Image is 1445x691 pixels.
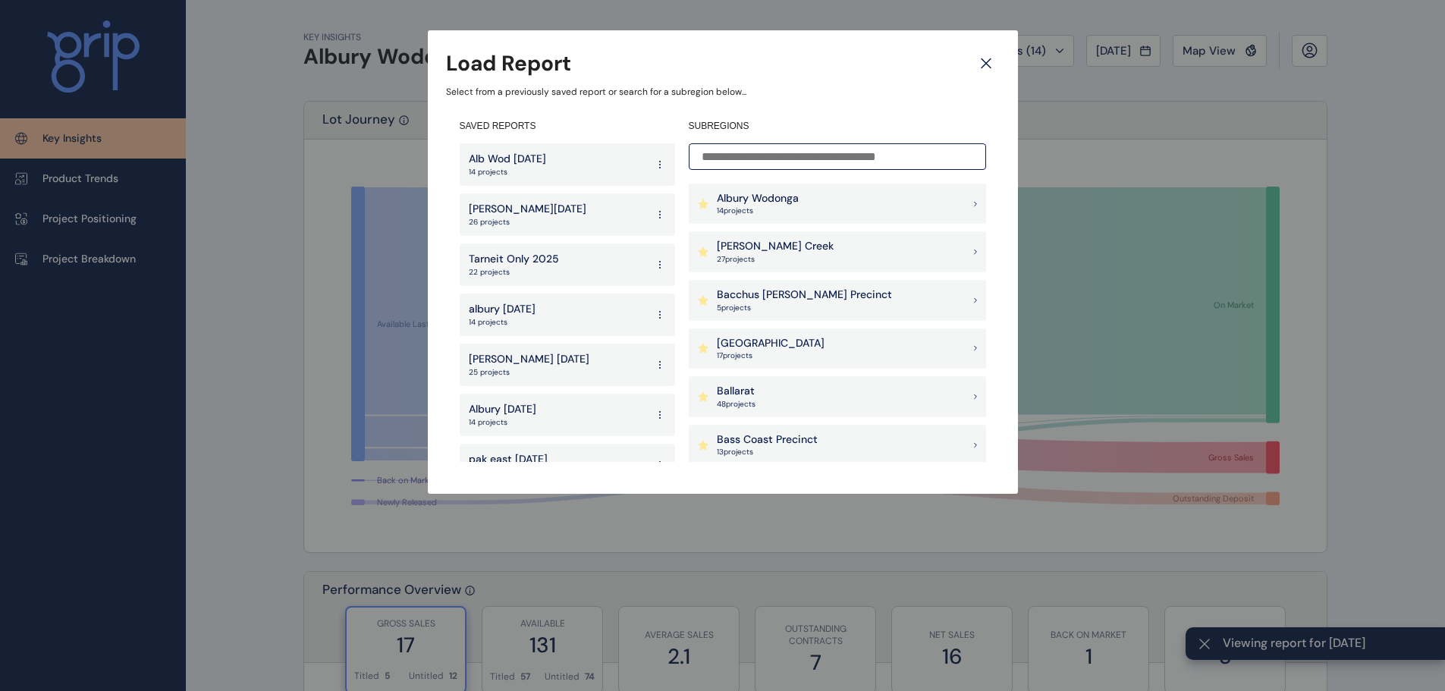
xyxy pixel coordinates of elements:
p: Alb Wod [DATE] [469,152,546,167]
p: 27 project s [717,254,834,265]
p: albury [DATE] [469,302,536,317]
p: Bacchus [PERSON_NAME] Precinct [717,287,892,303]
p: pak east [DATE] [469,452,548,467]
p: 17 project s [717,350,825,361]
p: 14 projects [469,167,546,177]
h4: SUBREGIONS [689,120,986,133]
p: Ballarat [717,384,755,399]
p: Bass Coast Precinct [717,432,818,448]
p: 14 project s [717,206,799,216]
p: [PERSON_NAME][DATE] [469,202,586,217]
p: 14 projects [469,417,536,428]
p: 25 projects [469,367,589,378]
p: 14 projects [469,317,536,328]
p: Select from a previously saved report or search for a subregion below... [446,86,1000,99]
p: [PERSON_NAME] [DATE] [469,352,589,367]
p: [GEOGRAPHIC_DATA] [717,336,825,351]
p: 26 projects [469,217,586,228]
p: [PERSON_NAME] Creek [717,239,834,254]
p: 48 project s [717,399,755,410]
h3: Load Report [446,49,571,78]
p: 5 project s [717,303,892,313]
p: Tarneit Only 2025 [469,252,559,267]
p: Albury Wodonga [717,191,799,206]
h4: SAVED REPORTS [460,120,675,133]
p: Albury [DATE] [469,402,536,417]
p: 13 project s [717,447,818,457]
p: 22 projects [469,267,559,278]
